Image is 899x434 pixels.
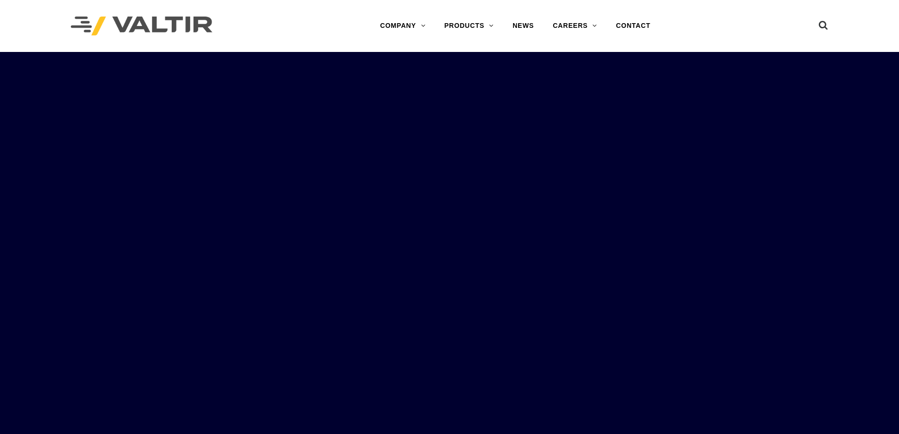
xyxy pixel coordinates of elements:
a: PRODUCTS [435,17,503,35]
a: COMPANY [370,17,435,35]
a: NEWS [503,17,543,35]
a: CAREERS [543,17,606,35]
a: CONTACT [606,17,660,35]
img: Valtir [71,17,212,36]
